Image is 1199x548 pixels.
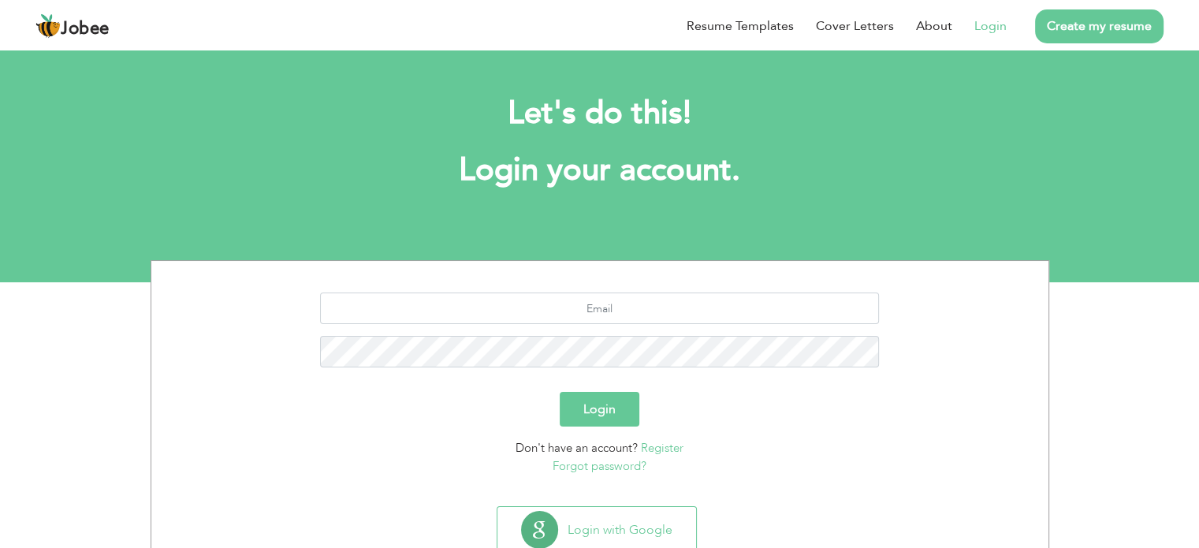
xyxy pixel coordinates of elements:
[516,440,638,456] span: Don't have an account?
[916,17,952,35] a: About
[816,17,894,35] a: Cover Letters
[35,13,110,39] a: Jobee
[687,17,794,35] a: Resume Templates
[974,17,1007,35] a: Login
[174,150,1026,191] h1: Login your account.
[61,21,110,38] span: Jobee
[320,293,879,324] input: Email
[35,13,61,39] img: jobee.io
[1035,9,1164,43] a: Create my resume
[560,392,639,427] button: Login
[174,93,1026,134] h2: Let's do this!
[641,440,683,456] a: Register
[553,458,646,474] a: Forgot password?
